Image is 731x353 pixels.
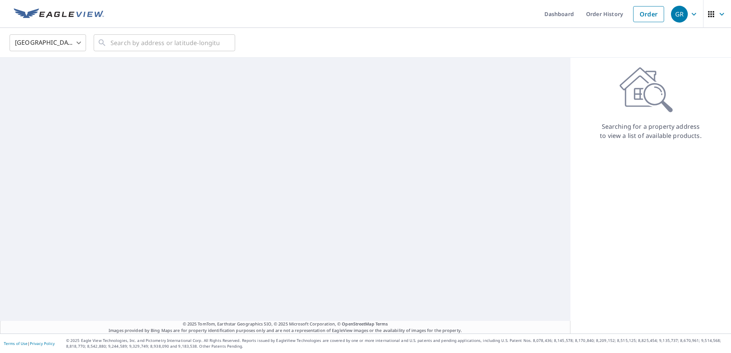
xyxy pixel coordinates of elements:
p: Searching for a property address to view a list of available products. [599,122,702,140]
a: OpenStreetMap [342,321,374,327]
p: © 2025 Eagle View Technologies, Inc. and Pictometry International Corp. All Rights Reserved. Repo... [66,338,727,349]
div: GR [671,6,688,23]
span: © 2025 TomTom, Earthstar Geographics SIO, © 2025 Microsoft Corporation, © [183,321,388,327]
a: Terms of Use [4,341,28,346]
p: | [4,341,55,346]
div: [GEOGRAPHIC_DATA] [10,32,86,53]
input: Search by address or latitude-longitude [110,32,219,53]
a: Order [633,6,664,22]
img: EV Logo [14,8,104,20]
a: Privacy Policy [30,341,55,346]
a: Terms [375,321,388,327]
